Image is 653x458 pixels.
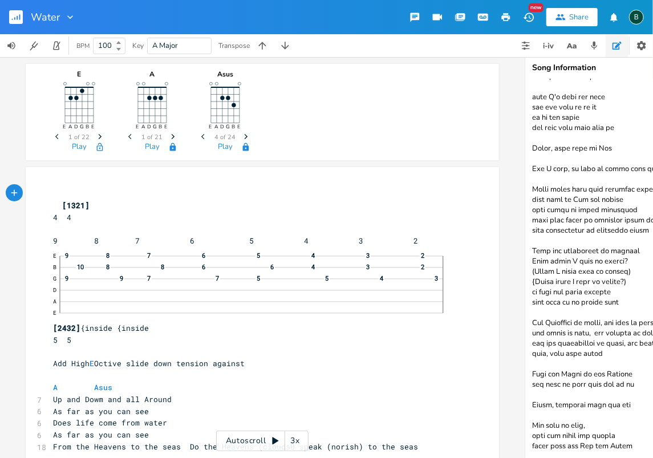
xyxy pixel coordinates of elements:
text: E [92,124,95,131]
text: G [153,124,157,131]
div: Transpose [218,42,250,49]
text: B [232,124,236,131]
span: Add High Octive slide down tension against [53,358,245,368]
text: A [53,298,56,305]
span: 9 8 7 6 5 4 3 2 [53,236,418,246]
span: 8 [105,252,111,258]
div: Share [569,12,589,22]
div: Autoscroll [216,431,309,451]
span: Asus [94,382,112,392]
span: 5 [324,275,330,281]
span: 5 5 [53,335,71,345]
button: B [629,4,644,30]
span: 6 [269,264,275,270]
button: Play [72,143,87,152]
div: A [124,71,181,78]
text: E [238,124,241,131]
div: Asus [197,71,254,78]
text: A [69,124,73,131]
button: Play [218,143,233,152]
button: Share [546,8,598,26]
span: {inside {inside [53,247,460,333]
div: E [51,71,108,78]
text: A [142,124,146,131]
text: D [148,124,152,131]
span: 4 of 24 [215,134,236,140]
text: D [53,286,56,294]
text: G [80,124,84,131]
text: E [165,124,168,131]
span: 5 [255,275,261,281]
span: Does life come from water [53,418,167,428]
div: Key [132,42,144,49]
text: B [53,264,56,271]
span: 9 [64,275,70,281]
span: 7 [214,275,220,281]
span: 10 [76,264,85,270]
span: 4 [379,275,384,281]
text: E [209,124,212,131]
div: BPM [76,43,90,49]
span: 6 [201,264,206,270]
text: D [221,124,225,131]
span: 1 of 22 [69,134,90,140]
span: 5 [255,252,261,258]
text: B [86,124,90,131]
span: 7 [146,252,152,258]
span: 2 [420,264,425,270]
span: Up and Dowm and all Around [53,394,172,404]
button: Play [145,143,160,152]
span: 9 [119,275,124,281]
span: 8 [105,264,111,270]
span: 6 [201,252,206,258]
span: From the Heavens to the seas Do the Heavens (clouds0 speak (norish) to the seas [53,441,418,452]
div: BruCe [629,10,644,25]
span: 4 [310,264,316,270]
span: As far as you can see [53,406,149,416]
span: E [90,358,94,368]
button: New [517,7,540,27]
span: A [53,382,58,392]
span: 3 [365,264,371,270]
span: [1321] [62,200,90,210]
text: G [53,275,56,282]
span: As far as you can see [53,429,149,440]
span: 7 [146,275,152,281]
span: 9 [64,252,70,258]
span: 8 [160,264,165,270]
div: New [529,3,544,12]
span: Water [31,12,60,22]
span: 2 [420,252,425,258]
text: E [63,124,66,131]
text: A [215,124,219,131]
span: 3 [365,252,371,258]
text: G [226,124,230,131]
span: 4 4 [53,212,71,222]
span: 1 of 21 [142,134,163,140]
text: D [75,124,79,131]
span: 4 [310,252,316,258]
text: E [136,124,139,131]
span: 3 [433,275,439,281]
div: 3x [285,431,306,451]
text: E [53,252,56,260]
span: [2432] [53,323,80,333]
span: A Major [152,40,178,51]
text: B [159,124,163,131]
text: E [53,309,56,317]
